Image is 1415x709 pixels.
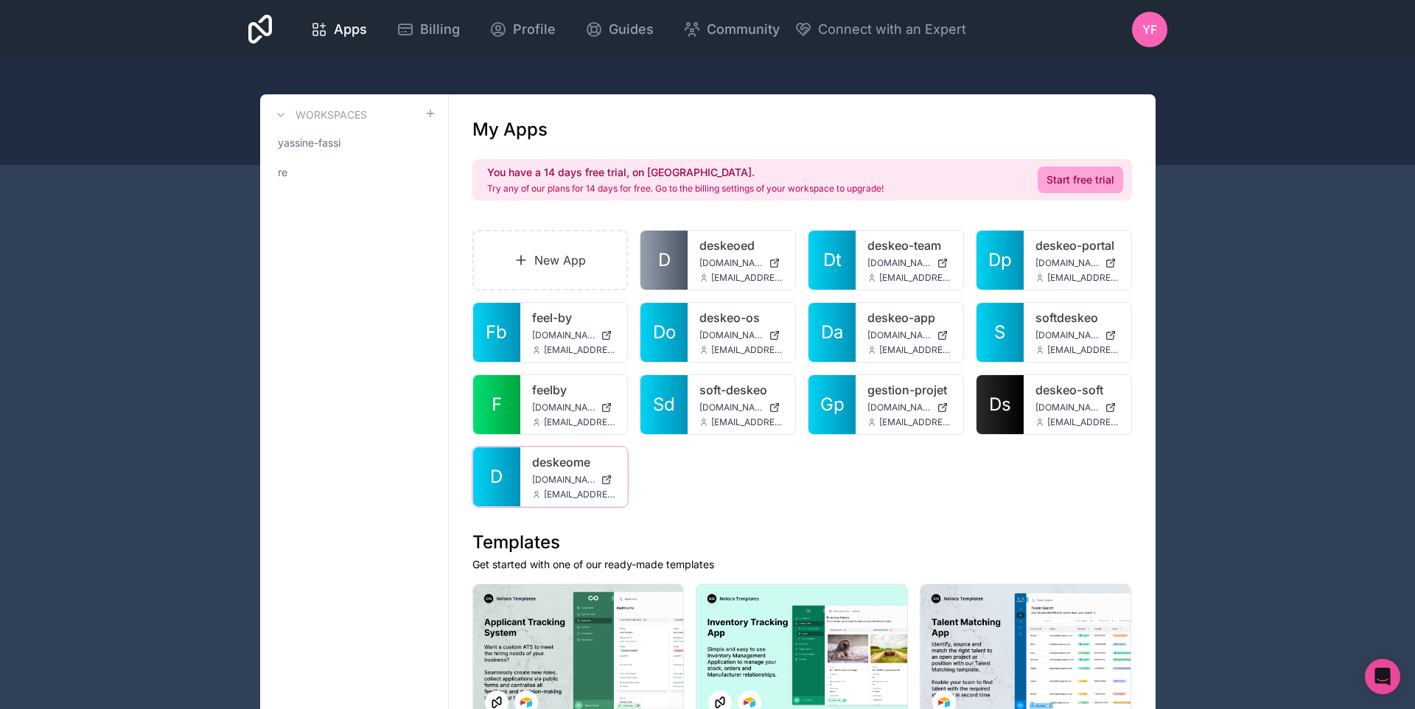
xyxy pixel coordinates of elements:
a: Dt [808,231,856,290]
a: soft-deskeo [699,381,783,399]
div: Open Intercom Messenger [1365,659,1400,694]
span: [EMAIL_ADDRESS][DOMAIN_NAME] [711,344,783,356]
span: D [658,248,671,272]
a: deskeo-team [867,237,951,254]
span: [DOMAIN_NAME] [1035,329,1099,341]
span: [DOMAIN_NAME] [1035,402,1099,413]
h2: You have a 14 days free trial, on [GEOGRAPHIC_DATA]. [487,165,884,180]
span: [EMAIL_ADDRESS][DOMAIN_NAME] [879,416,951,428]
a: Workspaces [272,106,367,124]
a: [DOMAIN_NAME] [532,474,616,486]
span: Billing [420,19,460,40]
button: Connect with an Expert [794,19,966,40]
a: [DOMAIN_NAME] [867,402,951,413]
img: Airtable Logo [938,696,950,708]
span: Gp [820,393,845,416]
span: Sd [653,393,675,416]
a: Profile [478,13,567,46]
img: Airtable Logo [520,696,532,708]
a: D [640,231,688,290]
a: [DOMAIN_NAME] [532,329,616,341]
a: [DOMAIN_NAME] [532,402,616,413]
span: [DOMAIN_NAME] [699,402,763,413]
span: Fb [486,321,507,344]
span: Da [821,321,843,344]
a: softdeskeo [1035,309,1119,326]
span: [EMAIL_ADDRESS][DOMAIN_NAME] [879,272,951,284]
span: [EMAIL_ADDRESS][DOMAIN_NAME] [711,416,783,428]
a: Fb [473,303,520,362]
span: yassine-fassi [278,136,340,150]
span: [DOMAIN_NAME] [699,329,763,341]
span: YF [1142,21,1157,38]
a: feel-by [532,309,616,326]
img: Airtable Logo [744,696,755,708]
span: Connect with an Expert [818,19,966,40]
span: [EMAIL_ADDRESS][DOMAIN_NAME] [544,344,616,356]
p: Get started with one of our ready-made templates [472,557,1132,572]
a: feelby [532,381,616,399]
span: [DOMAIN_NAME] [699,257,763,269]
a: [DOMAIN_NAME] [1035,257,1119,269]
span: D [490,465,503,489]
span: [EMAIL_ADDRESS][DOMAIN_NAME] [879,344,951,356]
a: S [976,303,1024,362]
span: Dp [988,248,1012,272]
a: Billing [385,13,472,46]
a: [DOMAIN_NAME] [867,329,951,341]
a: D [473,447,520,506]
a: Guides [573,13,665,46]
span: [DOMAIN_NAME] [532,474,595,486]
span: [DOMAIN_NAME] [532,329,595,341]
span: [EMAIL_ADDRESS][DOMAIN_NAME] [1047,344,1119,356]
h1: Templates [472,531,1132,554]
a: Do [640,303,688,362]
span: Profile [513,19,556,40]
a: yassine-fassi [272,130,436,156]
span: [EMAIL_ADDRESS][DOMAIN_NAME] [1047,272,1119,284]
a: [DOMAIN_NAME] [699,329,783,341]
a: [DOMAIN_NAME] [1035,329,1119,341]
a: Da [808,303,856,362]
span: S [994,321,1005,344]
span: Do [653,321,676,344]
p: Try any of our plans for 14 days for free. Go to the billing settings of your workspace to upgrade! [487,183,884,195]
a: deskeome [532,453,616,471]
a: Apps [298,13,379,46]
a: deskeo-app [867,309,951,326]
h3: Workspaces [296,108,367,122]
span: Apps [334,19,367,40]
a: New App [472,230,629,290]
span: [EMAIL_ADDRESS][DOMAIN_NAME] [1047,416,1119,428]
a: deskeo-portal [1035,237,1119,254]
a: Sd [640,375,688,434]
span: [DOMAIN_NAME] [532,402,595,413]
span: Dt [823,248,842,272]
span: Ds [989,393,1011,416]
a: Community [671,13,792,46]
a: Start free trial [1038,167,1123,193]
a: Gp [808,375,856,434]
a: deskeo-soft [1035,381,1119,399]
span: Guides [609,19,654,40]
a: [DOMAIN_NAME] [867,257,951,269]
span: [DOMAIN_NAME] [867,329,931,341]
span: F [492,393,502,416]
a: F [473,375,520,434]
a: re [272,159,436,186]
span: Community [707,19,780,40]
a: deskeoed [699,237,783,254]
h1: My Apps [472,118,548,142]
a: [DOMAIN_NAME] [699,257,783,269]
span: re [278,165,287,180]
a: [DOMAIN_NAME] [699,402,783,413]
span: [EMAIL_ADDRESS][DOMAIN_NAME] [711,272,783,284]
span: [DOMAIN_NAME] [867,257,931,269]
span: [DOMAIN_NAME] [1035,257,1099,269]
a: deskeo-os [699,309,783,326]
a: gestion-projet [867,381,951,399]
span: [EMAIL_ADDRESS][DOMAIN_NAME] [544,489,616,500]
a: Ds [976,375,1024,434]
a: [DOMAIN_NAME] [1035,402,1119,413]
a: Dp [976,231,1024,290]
